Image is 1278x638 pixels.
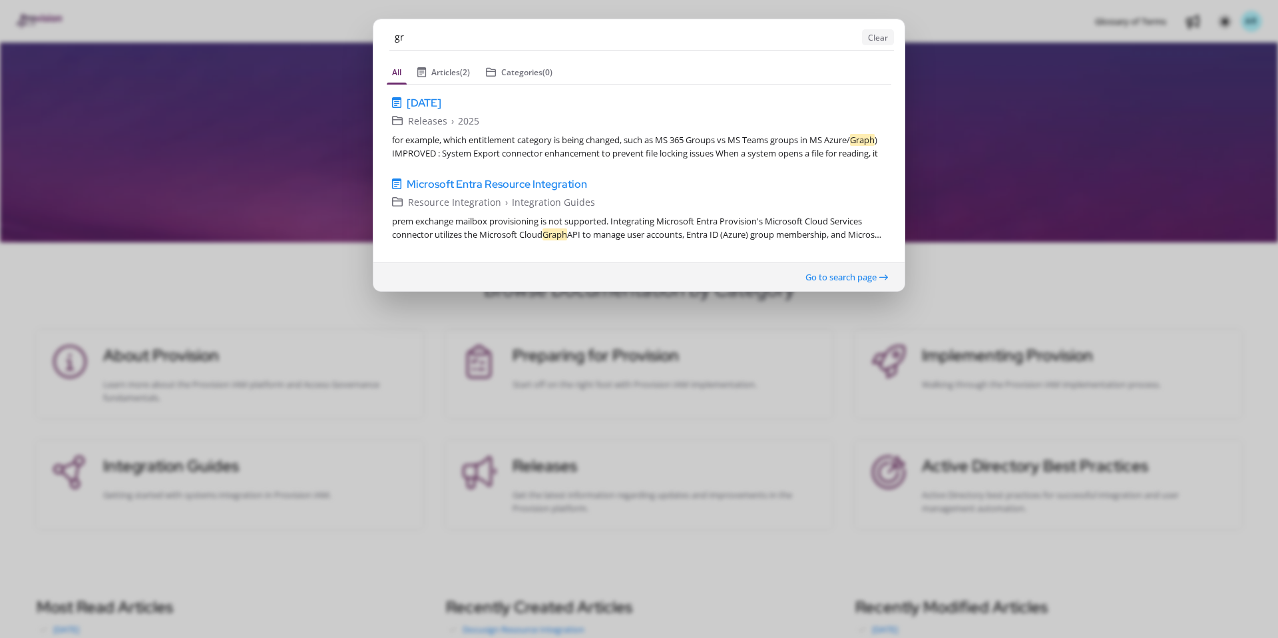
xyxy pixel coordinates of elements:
[512,194,595,209] span: Integration Guides
[451,113,454,128] span: ›
[505,194,508,209] span: ›
[387,61,407,85] button: All
[408,194,501,209] span: Resource Integration
[387,89,891,165] a: [DATE]Releases›2025for example, which entitlement category is being changed, such as MS 365 Group...
[805,270,889,284] button: Go to search page
[407,176,587,192] span: Microsoft Entra Resource Integration
[389,25,857,50] input: Enter Keywords
[407,95,441,111] span: [DATE]
[460,67,470,78] span: (2)
[392,133,886,160] div: for example, which entitlement category is being changed, such as MS 365 Groups vs MS Teams group...
[412,61,475,85] button: Articles
[408,113,447,128] span: Releases
[392,214,886,241] div: prem exchange mailbox provisioning is not supported. Integrating Microsoft Entra Provision's Micr...
[862,29,894,45] button: Clear
[458,113,479,128] span: 2025
[542,228,567,240] em: Graph
[481,61,558,85] button: Categories
[542,67,552,78] span: (0)
[850,134,875,146] em: Graph
[387,170,891,246] a: Microsoft Entra Resource IntegrationResource Integration›Integration Guidesprem exchange mailbox ...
